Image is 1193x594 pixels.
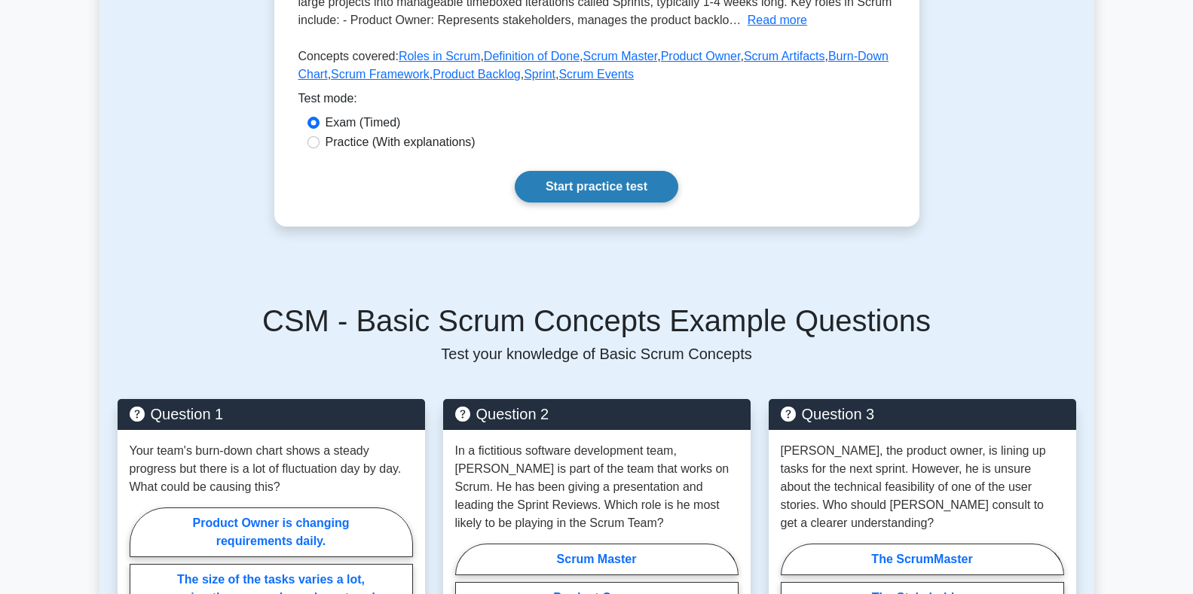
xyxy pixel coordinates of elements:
[781,544,1064,575] label: The ScrumMaster
[781,442,1064,532] p: [PERSON_NAME], the product owner, is lining up tasks for the next sprint. However, he is unsure a...
[455,442,739,532] p: In a fictitious software development team, [PERSON_NAME] is part of the team that works on Scrum....
[130,507,413,557] label: Product Owner is changing requirements daily.
[484,50,580,62] a: Definition of Done
[326,114,401,132] label: Exam (Timed)
[661,50,741,62] a: Product Owner
[455,544,739,575] label: Scrum Master
[558,68,634,81] a: Scrum Events
[524,68,555,81] a: Sprint
[399,50,480,62] a: Roles in Scrum
[331,68,430,81] a: Scrum Framework
[455,405,739,423] h5: Question 2
[781,405,1064,423] h5: Question 3
[118,303,1076,339] h5: CSM - Basic Scrum Concepts Example Questions
[583,50,657,62] a: Scrum Master
[118,345,1076,363] p: Test your knowledge of Basic Scrum Concepts
[298,90,895,114] div: Test mode:
[326,133,476,151] label: Practice (With explanations)
[298,47,895,90] p: Concepts covered: , , , , , , , , ,
[130,405,413,423] h5: Question 1
[433,68,521,81] a: Product Backlog
[515,171,678,203] a: Start practice test
[130,442,413,496] p: Your team's burn-down chart shows a steady progress but there is a lot of fluctuation day by day....
[748,11,807,29] button: Read more
[744,50,825,62] a: Scrum Artifacts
